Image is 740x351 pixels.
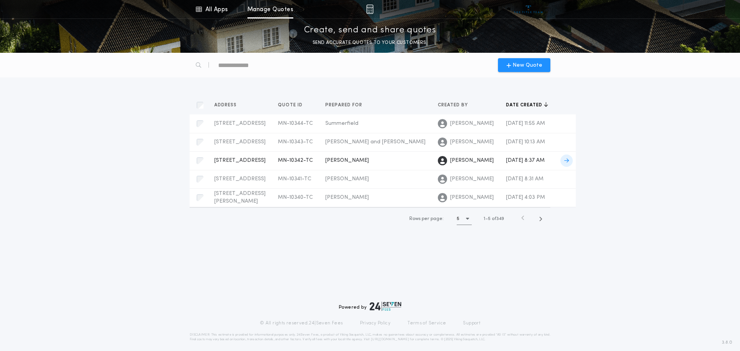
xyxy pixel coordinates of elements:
div: Powered by [339,302,401,311]
a: Privacy Policy [360,320,391,326]
span: Created by [438,102,469,108]
span: [STREET_ADDRESS] [214,176,266,182]
span: MN-10340-TC [278,195,313,200]
span: [PERSON_NAME] [450,157,494,165]
span: [DATE] 11:55 AM [506,121,545,126]
span: Summerfield [325,121,358,126]
a: [URL][DOMAIN_NAME] [371,338,409,341]
span: 5 [488,217,491,221]
button: Date created [506,101,548,109]
span: [DATE] 10:13 AM [506,139,545,145]
span: [PERSON_NAME] [450,138,494,146]
span: [PERSON_NAME] [450,175,494,183]
span: Rows per page: [409,217,444,221]
button: 5 [457,213,472,225]
span: Quote ID [278,102,304,108]
span: MN-10342-TC [278,158,313,163]
span: MN-10341-TC [278,176,311,182]
a: Terms of Service [407,320,446,326]
span: MN-10343-TC [278,139,313,145]
img: img [366,5,373,14]
span: Address [214,102,238,108]
span: [PERSON_NAME] [325,195,369,200]
span: [DATE] 8:31 AM [506,176,543,182]
p: SEND ACCURATE QUOTES TO YOUR CUSTOMERS. [313,39,427,47]
span: [PERSON_NAME] [450,120,494,128]
span: New Quote [513,61,542,69]
span: [STREET_ADDRESS] [214,158,266,163]
span: 1 [484,217,485,221]
span: [PERSON_NAME] [325,158,369,163]
span: [STREET_ADDRESS][PERSON_NAME] [214,191,266,204]
a: Support [463,320,480,326]
h1: 5 [457,215,459,223]
span: 3.8.0 [722,339,732,346]
p: © All rights reserved. 24|Seven Fees [260,320,343,326]
img: vs-icon [514,5,543,13]
button: Address [214,101,242,109]
span: [PERSON_NAME] [325,176,369,182]
img: logo [370,302,401,311]
span: Prepared for [325,102,364,108]
span: [STREET_ADDRESS] [214,139,266,145]
span: MN-10344-TC [278,121,313,126]
p: DISCLAIMER: This estimate is provided for informational purposes only. 24|Seven Fees, a product o... [190,333,550,342]
span: of 349 [492,215,504,222]
span: [DATE] 8:37 AM [506,158,545,163]
span: [STREET_ADDRESS] [214,121,266,126]
button: New Quote [498,58,550,72]
span: Date created [506,102,544,108]
p: Create, send and share quotes [304,24,436,37]
button: Created by [438,101,474,109]
span: [DATE] 4:03 PM [506,195,545,200]
button: Quote ID [278,101,308,109]
span: [PERSON_NAME] and [PERSON_NAME] [325,139,425,145]
span: [PERSON_NAME] [450,194,494,202]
